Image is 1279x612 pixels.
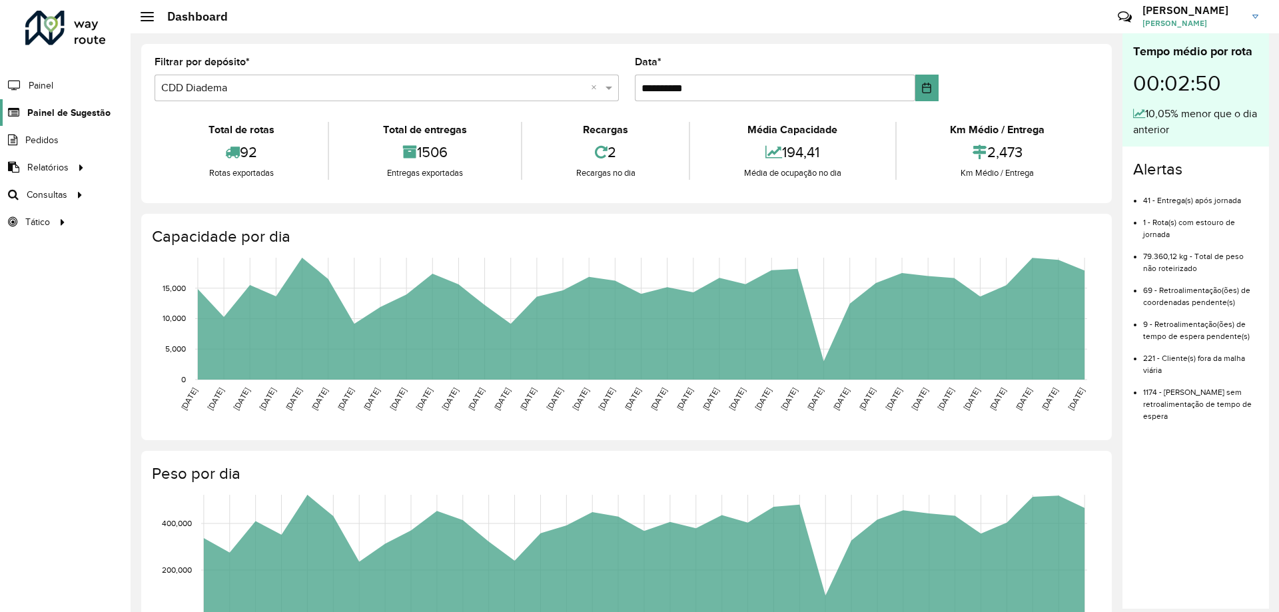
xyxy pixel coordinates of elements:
[1143,308,1258,342] li: 9 - Retroalimentação(ões) de tempo de espera pendente(s)
[179,386,199,412] text: [DATE]
[693,122,891,138] div: Média Capacidade
[154,9,228,24] h2: Dashboard
[162,565,192,574] text: 200,000
[988,386,1007,412] text: [DATE]
[1143,240,1258,274] li: 79.360,12 kg - Total de peso não roteirizado
[526,122,685,138] div: Recargas
[163,284,186,292] text: 15,000
[900,122,1095,138] div: Km Médio / Entrega
[492,386,512,412] text: [DATE]
[158,122,324,138] div: Total de rotas
[526,138,685,166] div: 2
[232,386,251,412] text: [DATE]
[163,314,186,323] text: 10,000
[831,386,851,412] text: [DATE]
[900,138,1095,166] div: 2,473
[623,386,642,412] text: [DATE]
[1143,274,1258,308] li: 69 - Retroalimentação(ões) de coordenadas pendente(s)
[152,464,1098,483] h4: Peso por dia
[1143,206,1258,240] li: 1 - Rota(s) com estouro de jornada
[152,227,1098,246] h4: Capacidade por dia
[332,138,517,166] div: 1506
[597,386,616,412] text: [DATE]
[1133,43,1258,61] div: Tempo médio por rota
[362,386,381,412] text: [DATE]
[25,133,59,147] span: Pedidos
[727,386,747,412] text: [DATE]
[332,122,517,138] div: Total de entregas
[258,386,277,412] text: [DATE]
[753,386,773,412] text: [DATE]
[206,386,225,412] text: [DATE]
[693,138,891,166] div: 194,41
[936,386,955,412] text: [DATE]
[857,386,877,412] text: [DATE]
[649,386,668,412] text: [DATE]
[779,386,799,412] text: [DATE]
[675,386,694,412] text: [DATE]
[1040,386,1059,412] text: [DATE]
[27,188,67,202] span: Consultas
[910,386,929,412] text: [DATE]
[1014,386,1033,412] text: [DATE]
[805,386,825,412] text: [DATE]
[158,138,324,166] div: 92
[25,215,50,229] span: Tático
[962,386,981,412] text: [DATE]
[571,386,590,412] text: [DATE]
[591,80,602,96] span: Clear all
[466,386,486,412] text: [DATE]
[1133,61,1258,106] div: 00:02:50
[1143,376,1258,422] li: 1174 - [PERSON_NAME] sem retroalimentação de tempo de espera
[1142,4,1242,17] h3: [PERSON_NAME]
[915,75,939,101] button: Choose Date
[158,166,324,180] div: Rotas exportadas
[336,386,355,412] text: [DATE]
[1143,342,1258,376] li: 221 - Cliente(s) fora da malha viária
[27,106,111,120] span: Painel de Sugestão
[900,166,1095,180] div: Km Médio / Entrega
[155,54,250,70] label: Filtrar por depósito
[29,79,53,93] span: Painel
[165,344,186,353] text: 5,000
[284,386,303,412] text: [DATE]
[693,166,891,180] div: Média de ocupação no dia
[162,519,192,527] text: 400,000
[1066,386,1086,412] text: [DATE]
[701,386,720,412] text: [DATE]
[414,386,434,412] text: [DATE]
[1133,160,1258,179] h4: Alertas
[440,386,460,412] text: [DATE]
[1143,184,1258,206] li: 41 - Entrega(s) após jornada
[635,54,661,70] label: Data
[1133,106,1258,138] div: 10,05% menor que o dia anterior
[332,166,517,180] div: Entregas exportadas
[526,166,685,180] div: Recargas no dia
[1110,3,1139,31] a: Contato Rápido
[883,386,903,412] text: [DATE]
[388,386,408,412] text: [DATE]
[310,386,329,412] text: [DATE]
[27,160,69,174] span: Relatórios
[518,386,538,412] text: [DATE]
[1142,17,1242,29] span: [PERSON_NAME]
[545,386,564,412] text: [DATE]
[181,375,186,384] text: 0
